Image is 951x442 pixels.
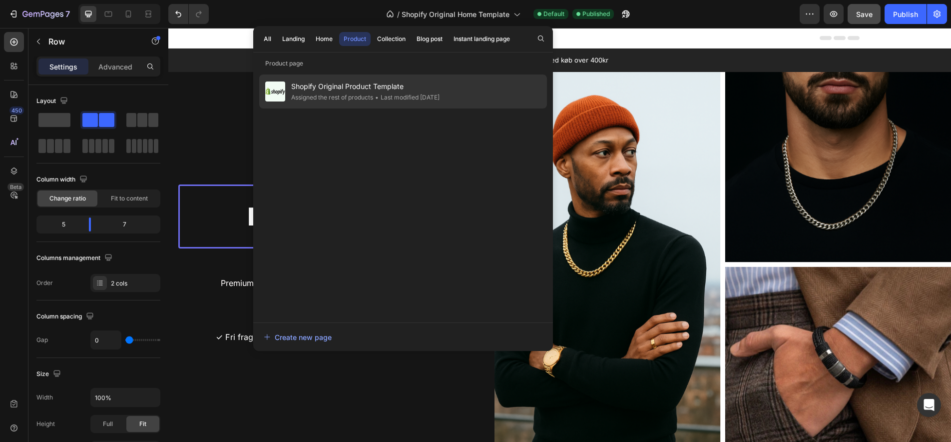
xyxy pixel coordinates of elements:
[282,34,305,43] div: Landing
[264,332,332,342] div: Create new page
[344,34,366,43] div: Product
[893,9,918,19] div: Publish
[339,32,371,46] button: Product
[139,419,146,428] span: Fit
[582,9,610,18] span: Published
[9,106,24,114] div: 450
[402,9,509,19] span: Shopify Original Home Template
[48,35,133,47] p: Row
[98,61,132,72] p: Advanced
[253,58,553,68] p: Product page
[373,92,440,102] div: Last modified [DATE]
[36,278,53,287] div: Order
[856,10,873,18] span: Save
[291,92,373,102] div: Assigned the rest of products
[377,34,406,43] div: Collection
[4,4,74,24] button: 7
[917,393,941,417] div: Open Intercom Messenger
[449,32,514,46] button: Instant landing page
[375,93,379,101] span: •
[311,32,337,46] button: Home
[326,44,783,427] img: gempages_585886638492615371-0e75581a-73c6-4721-9b2f-5bb4732d8b7a.png
[7,183,24,191] div: Beta
[885,4,927,24] button: Publish
[36,335,48,344] div: Gap
[454,34,510,43] div: Instant landing page
[49,194,86,203] span: Change ratio
[36,419,55,428] div: Height
[264,34,271,43] div: All
[543,9,564,18] span: Default
[412,32,447,46] button: Blog post
[91,388,160,406] input: Auto
[36,367,63,381] div: Size
[91,331,121,349] input: Auto
[417,34,443,43] div: Blog post
[291,80,440,92] span: Shopify Original Product Template
[848,4,881,24] button: Save
[168,28,951,442] iframe: Design area
[99,217,158,231] div: 7
[263,327,543,347] button: Create new page
[278,32,309,46] button: Landing
[36,173,89,186] div: Column width
[373,32,410,46] button: Collection
[111,279,158,288] div: 2 cols
[65,8,70,20] p: 7
[38,217,81,231] div: 5
[36,393,53,402] div: Width
[316,34,333,43] div: Home
[397,9,400,19] span: /
[36,251,114,265] div: Columns management
[36,310,96,323] div: Column spacing
[103,419,113,428] span: Full
[36,94,70,108] div: Layout
[111,194,148,203] span: Fit to content
[49,61,77,72] p: Settings
[259,32,276,46] button: All
[168,4,209,24] div: Undo/Redo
